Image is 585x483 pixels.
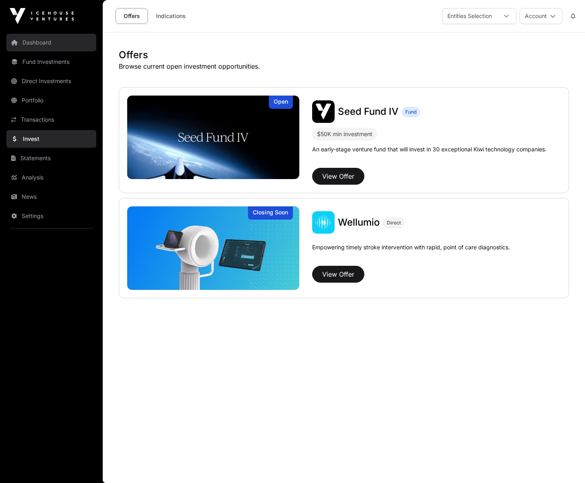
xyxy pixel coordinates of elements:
[248,206,293,220] div: Closing Soon
[520,8,563,24] button: Account
[127,96,299,179] a: Seed Fund IVOpen
[317,129,372,139] div: $50K min investment
[6,92,96,109] a: Portfolio
[10,8,74,24] img: Icehouse Ventures Logo
[127,206,299,290] a: WellumioClosing Soon
[6,130,96,148] a: Invest
[338,105,398,118] a: Seed Fund IV
[6,53,96,71] a: Fund Investments
[312,211,335,234] img: Wellumio
[119,49,569,61] h1: Offers
[338,216,380,229] a: Wellumio
[127,96,299,179] img: Seed Fund IV
[151,8,191,24] a: Indications
[6,207,96,225] a: Settings
[312,128,377,141] div: $50K min investment
[6,169,96,186] a: Analysis
[312,168,364,185] button: View Offer
[338,216,380,228] span: Wellumio
[312,100,335,123] img: Seed Fund IV
[312,266,364,283] button: View Offer
[545,444,585,483] iframe: Chat Widget
[116,8,148,24] a: Offers
[405,109,416,115] span: Fund
[127,206,299,290] img: Wellumio
[6,34,96,51] a: Dashboard
[443,8,497,24] div: Entities Selection
[269,96,293,109] div: Open
[6,111,96,128] a: Transactions
[6,72,96,90] a: Direct Investments
[6,149,96,167] a: Statements
[6,188,96,206] a: News
[119,61,569,71] p: Browse current open investment opportunities.
[312,243,510,263] p: Empowering timely stroke intervention with rapid, point of care diagnostics.
[387,220,401,226] span: Direct
[312,145,546,153] p: An early-stage venture fund that will invest in 30 exceptional Kiwi technology companies.
[338,106,398,117] span: Seed Fund IV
